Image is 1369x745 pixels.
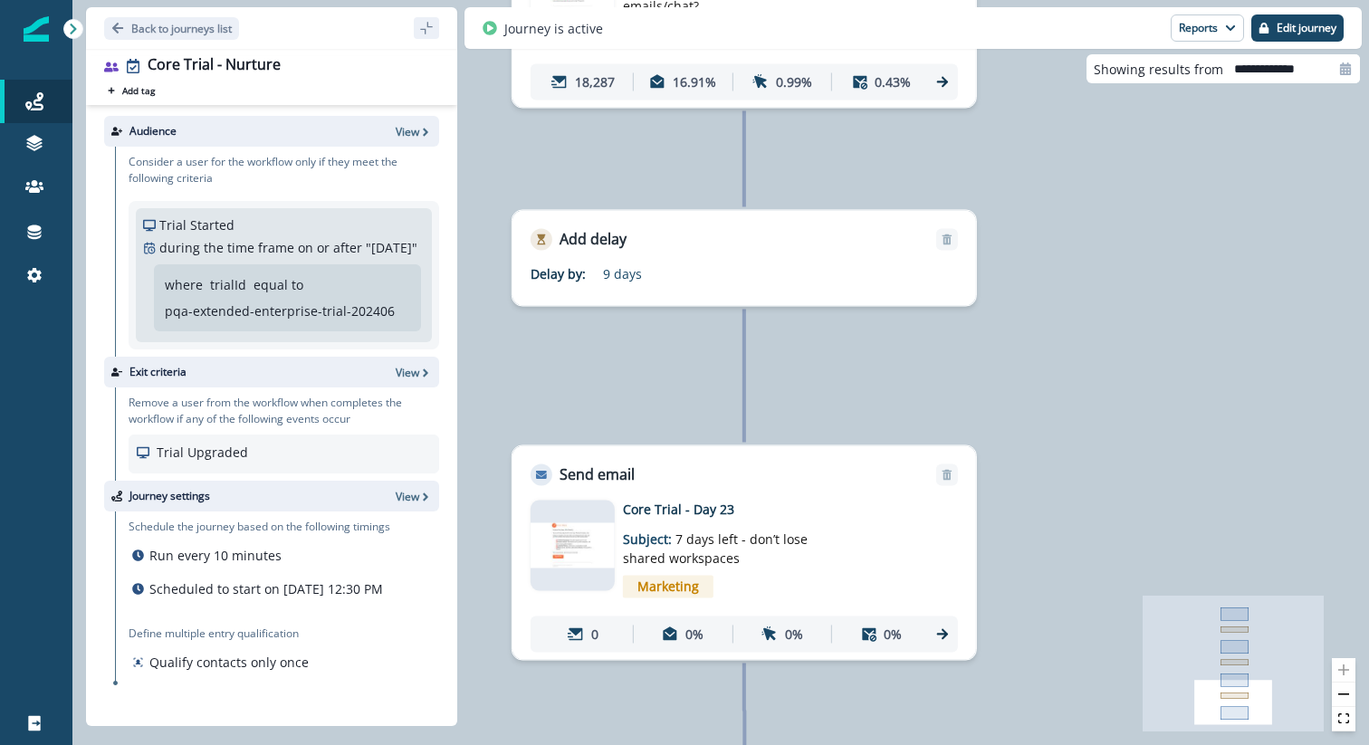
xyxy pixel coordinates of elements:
img: Inflection [24,16,49,42]
p: Audience [129,123,177,139]
span: 7 days left - don’t lose shared workspaces [623,530,808,567]
button: Edit journey [1251,14,1344,42]
button: Reports [1171,14,1244,42]
p: on or after [298,238,362,257]
p: trialId [210,275,246,294]
p: Trial Upgraded [157,443,248,462]
button: View [396,489,432,504]
button: View [396,365,432,380]
p: 18,287 [575,72,615,91]
button: fit view [1332,707,1355,731]
p: 0% [685,625,704,644]
p: Run every 10 minutes [149,546,282,565]
p: 16.91% [673,72,716,91]
p: equal to [254,275,303,294]
p: 0% [785,625,803,644]
p: Exit criteria [129,364,187,380]
p: Consider a user for the workflow only if they meet the following criteria [129,154,439,186]
p: Qualify contacts only once [149,653,309,672]
p: Back to journeys list [131,21,232,36]
p: View [396,365,419,380]
p: Core Trial - Day 23 [623,500,913,519]
p: where [165,275,203,294]
p: " [DATE] " [366,238,417,257]
p: Add tag [122,85,155,96]
p: Define multiple entry qualification [129,626,312,642]
p: 9 days [603,264,829,283]
div: Send emailRemoveemail asset unavailableCore Trial - Day 23Subject: 7 days left - don’t lose share... [512,444,977,660]
p: 0.99% [776,72,812,91]
p: Journey settings [129,488,210,504]
button: zoom out [1332,683,1355,707]
p: View [396,489,419,504]
p: Showing results from [1094,60,1223,79]
p: 0 [591,625,598,644]
p: 0.43% [875,72,911,91]
span: Marketing [623,575,713,597]
p: View [396,124,419,139]
p: Add delay [560,228,627,250]
p: Edit journey [1277,22,1336,34]
p: Journey is active [504,19,603,38]
p: Send email [560,463,635,485]
button: View [396,124,432,139]
p: Remove a user from the workflow when completes the workflow if any of the following events occur [129,395,439,427]
img: email asset unavailable [531,523,615,568]
p: Subject: [623,519,849,568]
div: Core Trial - Nurture [148,56,281,76]
p: Schedule the journey based on the following timings [129,519,390,535]
button: Add tag [104,83,158,98]
p: Trial Started [159,215,235,234]
div: Add delayRemoveDelay by:9 days [512,209,977,306]
button: Go back [104,17,239,40]
p: Delay by: [531,264,603,283]
button: sidebar collapse toggle [414,17,439,39]
p: 0% [884,625,902,644]
p: during the time frame [159,238,294,257]
p: pqa-extended-enterprise-trial-202406 [165,301,395,320]
p: Scheduled to start on [DATE] 12:30 PM [149,579,383,598]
